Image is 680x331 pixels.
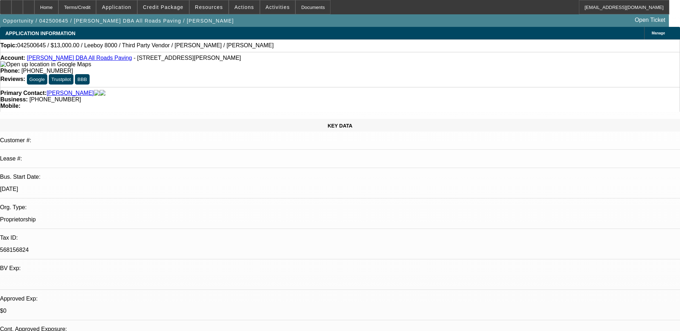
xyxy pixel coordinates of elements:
a: Open Ticket [632,14,668,26]
strong: Topic: [0,42,17,49]
a: View Google Maps [0,61,91,67]
button: Application [96,0,137,14]
a: [PERSON_NAME] DBA All Roads Paving [27,55,132,61]
strong: Account: [0,55,25,61]
strong: Reviews: [0,76,25,82]
img: Open up location in Google Maps [0,61,91,68]
span: Actions [234,4,254,10]
button: Actions [229,0,260,14]
span: - [STREET_ADDRESS][PERSON_NAME] [134,55,241,61]
span: 042500645 / $13,000.00 / Leeboy 8000 / Third Party Vendor / [PERSON_NAME] / [PERSON_NAME] [17,42,274,49]
span: [PHONE_NUMBER] [29,96,81,102]
span: Manage [652,31,665,35]
button: Trustpilot [49,74,73,85]
button: Resources [190,0,228,14]
button: BBB [75,74,90,85]
button: Activities [260,0,295,14]
button: Google [27,74,47,85]
span: Opportunity / 042500645 / [PERSON_NAME] DBA All Roads Paving / [PERSON_NAME] [3,18,234,24]
span: KEY DATA [328,123,352,129]
img: facebook-icon.png [94,90,100,96]
span: Credit Package [143,4,184,10]
button: Credit Package [138,0,189,14]
span: Resources [195,4,223,10]
img: linkedin-icon.png [100,90,105,96]
strong: Business: [0,96,28,102]
span: Activities [266,4,290,10]
span: Application [102,4,131,10]
strong: Primary Contact: [0,90,47,96]
span: [PHONE_NUMBER] [22,68,73,74]
strong: Mobile: [0,103,20,109]
a: [PERSON_NAME] [47,90,94,96]
span: APPLICATION INFORMATION [5,30,75,36]
strong: Phone: [0,68,20,74]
